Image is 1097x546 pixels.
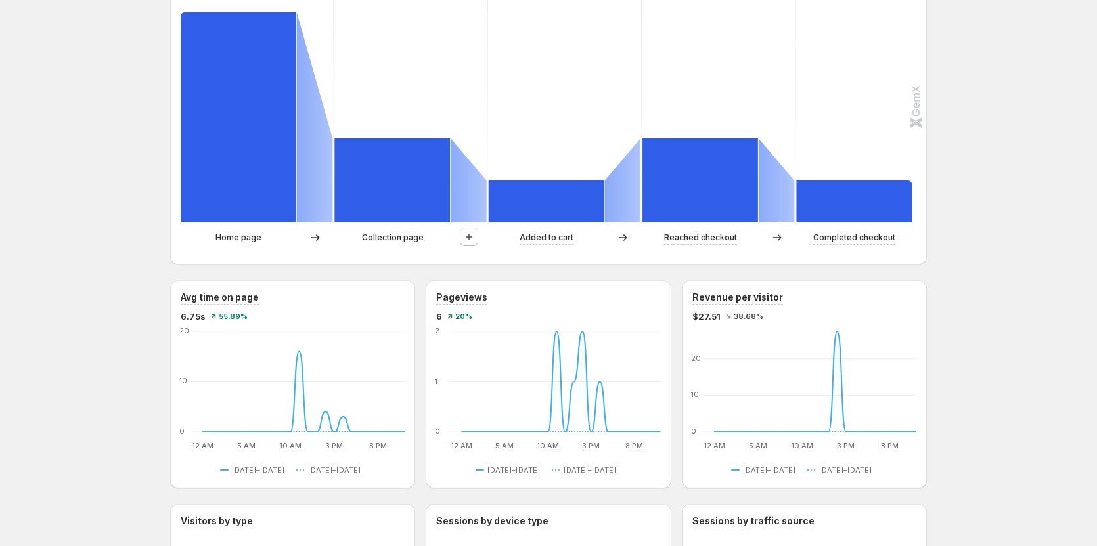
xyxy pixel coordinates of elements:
span: 38.68% [734,312,763,320]
button: [DATE]–[DATE] [731,462,801,478]
text: 12 AM [192,441,213,450]
text: 5 AM [496,441,514,450]
text: 3 PM [326,441,344,450]
text: 10 AM [279,441,302,450]
button: [DATE]–[DATE] [807,462,877,478]
text: 20 [691,354,701,363]
h3: Visitors by type [181,514,253,528]
button: [DATE]–[DATE] [220,462,290,478]
text: 8 PM [626,441,644,450]
text: 10 [691,390,699,399]
span: [DATE]–[DATE] [564,465,616,475]
text: 5 AM [237,441,256,450]
span: 20% [455,312,472,320]
text: 8 PM [881,441,899,450]
text: 3 PM [837,441,855,450]
button: [DATE]–[DATE] [552,462,621,478]
span: $27.51 [692,310,721,323]
text: 10 AM [791,441,813,450]
text: 1 [435,377,437,386]
h3: Revenue per visitor [692,291,783,304]
text: 3 PM [583,441,600,450]
span: 6.75s [181,310,206,323]
text: 0 [691,427,696,436]
text: 0 [435,427,440,436]
p: Completed checkout [813,231,895,244]
text: 2 [435,326,439,335]
span: [DATE]–[DATE] [308,465,361,475]
h3: Avg time on page [181,291,259,304]
p: Home page [215,231,261,244]
text: 5 AM [749,441,767,450]
text: 20 [179,326,189,335]
text: 12 AM [451,441,472,450]
p: Collection page [362,231,424,244]
text: 12 AM [703,441,725,450]
span: 6 [436,310,442,323]
h3: Sessions by traffic source [692,514,815,528]
text: 10 AM [537,441,560,450]
text: 8 PM [370,441,388,450]
button: [DATE]–[DATE] [476,462,545,478]
span: [DATE]–[DATE] [743,465,795,475]
span: 55.89% [219,312,248,320]
h3: Pageviews [436,291,487,304]
p: Added to cart [520,231,573,244]
span: [DATE]–[DATE] [232,465,284,475]
text: 10 [179,377,187,386]
button: [DATE]–[DATE] [296,462,366,478]
h3: Sessions by device type [436,514,548,528]
span: [DATE]–[DATE] [819,465,872,475]
p: Reached checkout [664,231,737,244]
span: [DATE]–[DATE] [487,465,540,475]
text: 0 [179,427,185,436]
